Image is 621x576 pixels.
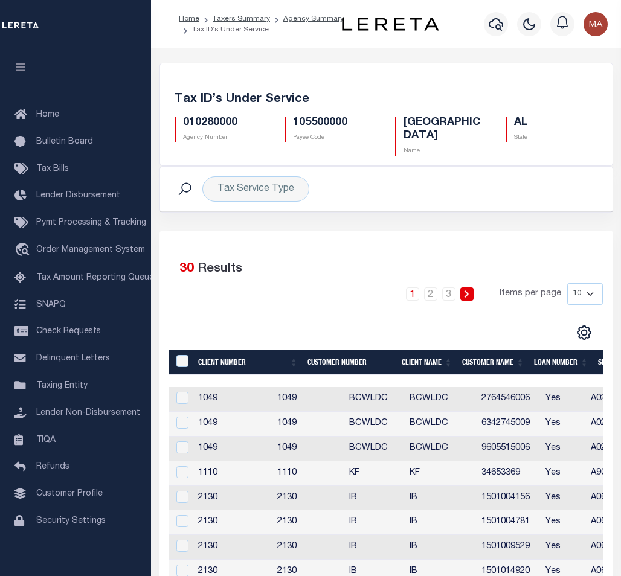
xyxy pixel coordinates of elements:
[36,246,145,254] span: Order Management System
[175,92,598,107] h5: Tax ID’s Under Service
[272,412,344,437] td: 1049
[529,350,593,375] th: Loan Number: activate to sort column ascending
[342,18,439,31] img: logo-dark.svg
[405,412,477,437] td: BCWLDC
[272,437,344,461] td: 1049
[344,387,405,412] td: BCWLDC
[500,287,561,301] span: Items per page
[272,387,344,412] td: 1049
[514,117,598,130] h5: AL
[193,535,272,560] td: 2130
[193,437,272,461] td: 1049
[477,535,541,560] td: 1501009529
[272,461,344,486] td: 1110
[36,219,146,227] span: Pymt Processing & Tracking
[405,461,477,486] td: KF
[344,461,405,486] td: KF
[405,486,477,511] td: IB
[344,437,405,461] td: BCWLDC
[183,133,267,142] p: Agency Number
[183,117,267,130] h5: 010280000
[283,15,344,22] a: Agency Summary
[213,15,270,22] a: Taxers Summary
[36,191,120,200] span: Lender Disbursement
[293,117,377,130] h5: 105500000
[198,260,242,279] label: Results
[405,437,477,461] td: BCWLDC
[293,133,377,142] p: Payee Code
[344,535,405,560] td: IB
[477,437,541,461] td: 9605515006
[344,412,405,437] td: BCWLDC
[477,510,541,535] td: 1501004781
[36,409,140,417] span: Lender Non-Disbursement
[405,510,477,535] td: IB
[477,412,541,437] td: 6342745009
[36,110,59,119] span: Home
[169,350,194,375] th: &nbsp;
[36,354,110,363] span: Delinquent Letters
[36,382,88,390] span: Taxing Entity
[477,486,541,511] td: 1501004156
[179,15,199,22] a: Home
[36,435,56,444] span: TIQA
[36,327,101,336] span: Check Requests
[36,300,66,309] span: SNAPQ
[541,437,585,461] td: Yes
[36,490,103,498] span: Customer Profile
[179,263,194,275] span: 30
[193,510,272,535] td: 2130
[404,117,487,142] h5: [GEOGRAPHIC_DATA]
[457,350,529,375] th: Customer Name: activate to sort column ascending
[541,535,585,560] td: Yes
[477,387,541,412] td: 2764546006
[193,387,272,412] td: 1049
[397,350,457,375] th: Client Name: activate to sort column ascending
[193,350,303,375] th: Client Number: activate to sort column ascending
[405,387,477,412] td: BCWLDC
[36,462,69,471] span: Refunds
[179,24,269,35] li: Tax ID’s Under Service
[272,535,344,560] td: 2130
[272,486,344,511] td: 2130
[193,486,272,511] td: 2130
[344,510,405,535] td: IB
[36,165,69,173] span: Tax Bills
[272,510,344,535] td: 2130
[36,274,154,282] span: Tax Amount Reporting Queue
[541,412,585,437] td: Yes
[202,176,309,202] div: Tax Service Type
[405,535,477,560] td: IB
[424,287,437,301] a: 2
[584,12,608,36] img: svg+xml;base64,PHN2ZyB4bWxucz0iaHR0cDovL3d3dy53My5vcmcvMjAwMC9zdmciIHBvaW50ZXItZXZlbnRzPSJub25lIi...
[406,287,419,301] a: 1
[193,461,272,486] td: 1110
[514,133,598,142] p: State
[541,387,585,412] td: Yes
[442,287,455,301] a: 3
[541,510,585,535] td: Yes
[36,138,93,146] span: Bulletin Board
[541,486,585,511] td: Yes
[193,412,272,437] td: 1049
[541,461,585,486] td: Yes
[14,243,34,258] i: travel_explore
[477,461,541,486] td: 34653369
[404,147,487,156] p: Name
[36,517,106,525] span: Security Settings
[344,486,405,511] td: IB
[303,350,397,375] th: Customer Number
